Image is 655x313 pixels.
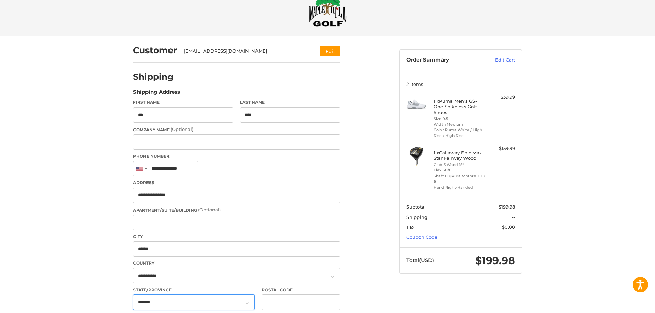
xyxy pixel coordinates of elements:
label: Apartment/Suite/Building [133,206,340,213]
span: Total (USD) [406,257,434,264]
div: $159.99 [488,145,515,152]
label: Address [133,180,340,186]
div: [EMAIL_ADDRESS][DOMAIN_NAME] [184,48,307,55]
small: (Optional) [171,126,193,132]
span: Tax [406,224,414,230]
span: $0.00 [502,224,515,230]
span: $199.98 [475,254,515,267]
li: Color Puma White / High Rise / High Rise [434,127,486,138]
h4: 1 x Callaway Epic Max Star Fairway Wood [434,150,486,161]
span: Subtotal [406,204,426,210]
a: Coupon Code [406,234,437,240]
iframe: Google Customer Reviews [598,294,655,313]
h3: 2 Items [406,81,515,87]
li: Club 3 Wood 15° [434,162,486,168]
label: Postal Code [262,287,341,293]
div: United States: +1 [133,161,149,176]
li: Hand Right-Handed [434,185,486,190]
label: Phone Number [133,153,340,159]
h3: Order Summary [406,57,480,64]
a: Edit Cart [480,57,515,64]
h4: 1 x Puma Men's GS-One Spikeless Golf Shoes [434,98,486,115]
div: $39.99 [488,94,515,101]
label: State/Province [133,287,255,293]
h2: Shipping [133,71,174,82]
li: Size 9.5 [434,116,486,122]
legend: Shipping Address [133,88,180,99]
label: Last Name [240,99,340,105]
label: City [133,234,340,240]
span: -- [512,214,515,220]
label: First Name [133,99,233,105]
li: Flex Stiff [434,167,486,173]
li: Width Medium [434,122,486,127]
span: Shipping [406,214,427,220]
span: $199.98 [499,204,515,210]
li: Shaft Fujikura Motore X F3 6 [434,173,486,185]
label: Country [133,260,340,266]
label: Company Name [133,126,340,133]
button: Edit [320,46,340,56]
small: (Optional) [198,207,221,212]
h2: Customer [133,45,177,56]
